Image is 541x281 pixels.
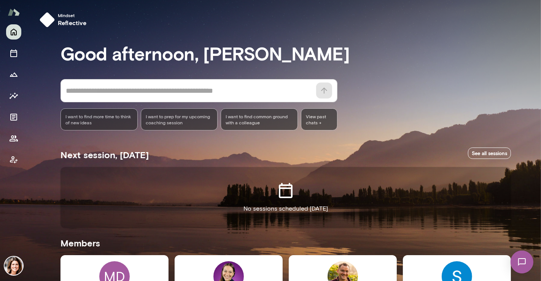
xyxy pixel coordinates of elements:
[60,108,138,130] div: I want to find more time to think of new ideas
[146,113,213,125] span: I want to prep for my upcoming coaching session
[65,113,133,125] span: I want to find more time to think of new ideas
[6,67,21,82] button: Growth Plan
[226,113,293,125] span: I want to find common ground with a colleague
[60,237,511,249] h5: Members
[5,257,23,275] img: Gwen Throckmorton
[60,43,511,64] h3: Good afternoon, [PERSON_NAME]
[58,18,87,27] h6: reflective
[141,108,218,130] div: I want to prep for my upcoming coaching session
[301,108,337,130] span: View past chats ->
[40,12,55,27] img: mindset
[468,148,511,159] a: See all sessions
[6,88,21,103] button: Insights
[60,149,149,161] h5: Next session, [DATE]
[6,24,21,40] button: Home
[221,108,298,130] div: I want to find common ground with a colleague
[243,204,328,213] p: No sessions scheduled [DATE]
[6,110,21,125] button: Documents
[58,12,87,18] span: Mindset
[6,152,21,167] button: Client app
[6,131,21,146] button: Members
[37,9,93,30] button: Mindsetreflective
[8,5,20,19] img: Mento
[6,46,21,61] button: Sessions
